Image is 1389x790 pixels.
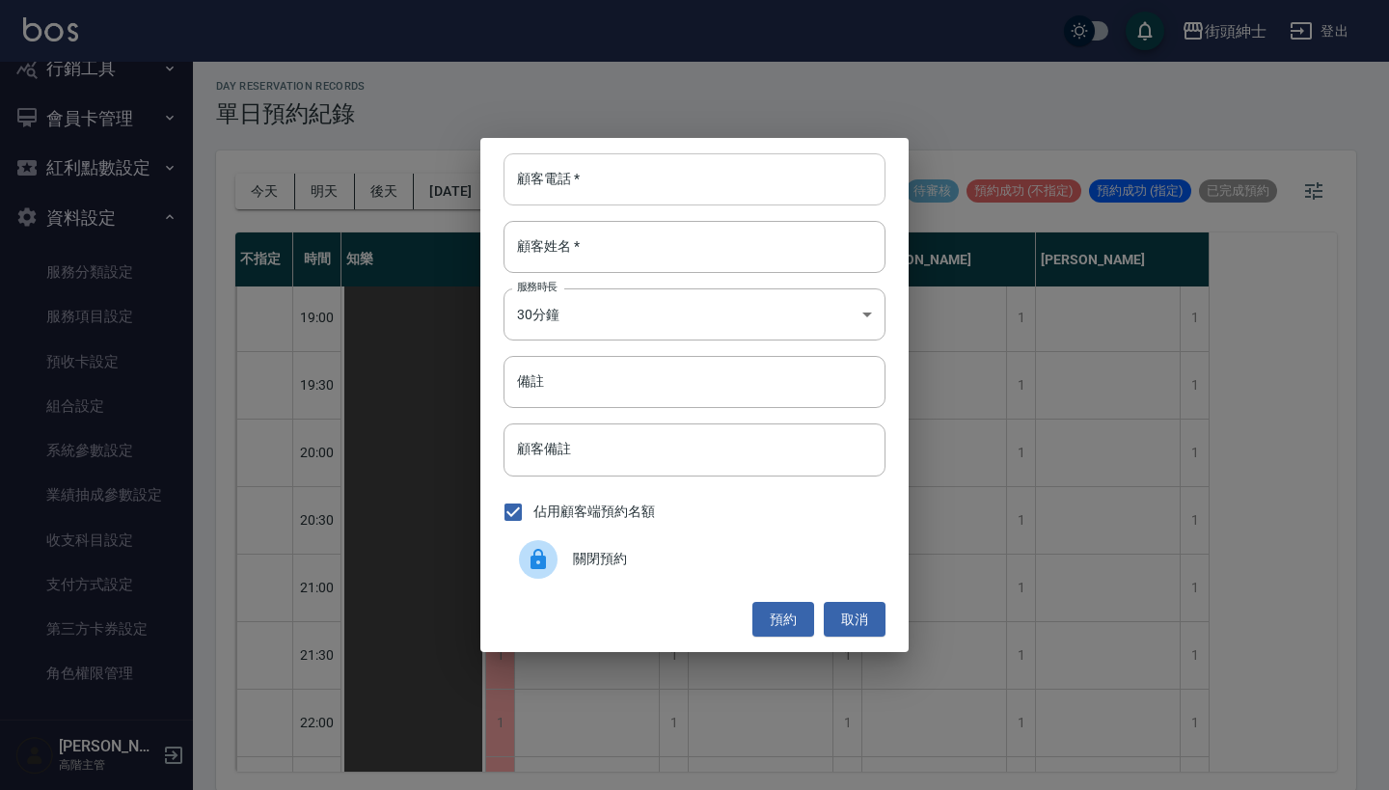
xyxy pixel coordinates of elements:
[533,502,655,522] span: 佔用顧客端預約名額
[824,602,885,638] button: 取消
[752,602,814,638] button: 預約
[504,532,885,586] div: 關閉預約
[504,288,885,341] div: 30分鐘
[517,280,558,294] label: 服務時長
[573,549,870,569] span: 關閉預約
